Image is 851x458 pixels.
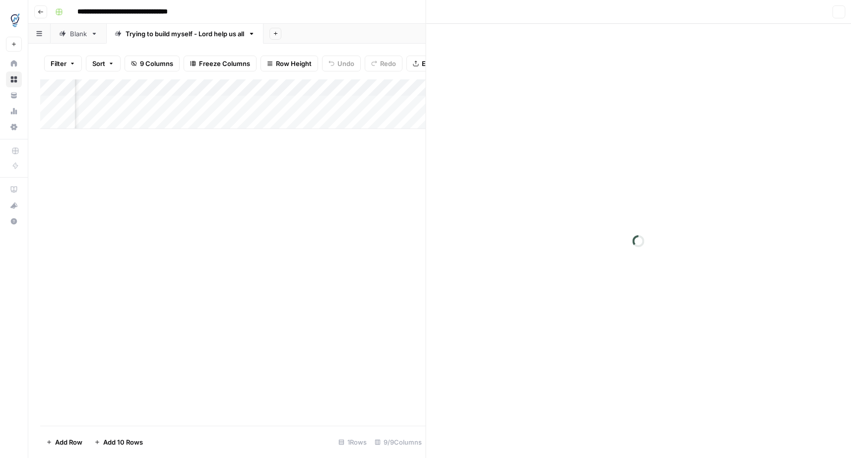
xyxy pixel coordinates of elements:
button: 9 Columns [125,56,180,71]
button: Add 10 Rows [88,434,149,450]
a: Blank [51,24,106,44]
button: Add Row [40,434,88,450]
span: Redo [380,59,396,68]
span: 9 Columns [140,59,173,68]
span: Add 10 Rows [103,437,143,447]
a: Home [6,56,22,71]
span: Add Row [55,437,82,447]
button: What's new? [6,197,22,213]
div: Blank [70,29,87,39]
button: Workspace: TDI Content Team [6,8,22,33]
span: Freeze Columns [199,59,250,68]
div: 9/9 Columns [371,434,426,450]
div: What's new? [6,198,21,213]
a: Settings [6,119,22,135]
button: Freeze Columns [184,56,257,71]
button: Redo [365,56,402,71]
a: Browse [6,71,22,87]
span: Undo [337,59,354,68]
span: Sort [92,59,105,68]
img: TDI Content Team Logo [6,11,24,29]
a: Your Data [6,87,22,103]
span: Filter [51,59,66,68]
div: 1 Rows [334,434,371,450]
div: Trying to build myself - Lord help us all [126,29,244,39]
button: Sort [86,56,121,71]
button: Undo [322,56,361,71]
button: Help + Support [6,213,22,229]
button: Export CSV [406,56,463,71]
button: Filter [44,56,82,71]
button: Row Height [261,56,318,71]
a: Usage [6,103,22,119]
span: Row Height [276,59,312,68]
a: Trying to build myself - Lord help us all [106,24,263,44]
a: AirOps Academy [6,182,22,197]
